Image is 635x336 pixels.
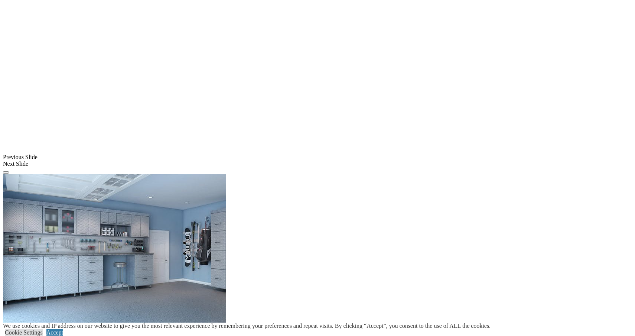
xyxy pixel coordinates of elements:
button: Click here to pause slide show [3,171,9,174]
div: We use cookies and IP address on our website to give you the most relevant experience by remember... [3,323,491,329]
div: Previous Slide [3,154,632,161]
img: Banner for mobile view [3,174,226,323]
div: Next Slide [3,161,632,167]
a: Cookie Settings [5,329,43,336]
a: Accept [46,329,63,336]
